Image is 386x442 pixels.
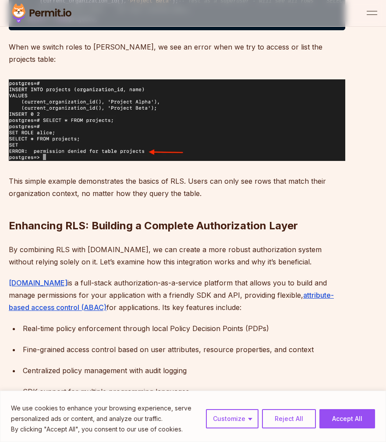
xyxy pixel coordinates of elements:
div: Real-time policy enforcement through local Policy Decision Points (PDPs) [23,322,345,335]
button: Reject All [262,409,316,428]
button: Accept All [319,409,375,428]
p: is a full-stack authorization-as-a-service platform that allows you to build and manage permissio... [9,277,345,314]
img: image.png [9,79,345,161]
a: [DOMAIN_NAME] [9,278,67,287]
p: By clicking "Accept All", you consent to our use of cookies. [11,424,199,435]
button: open menu [367,8,377,18]
a: attribute-based access control (ABAC) [9,291,334,312]
p: By combining RLS with [DOMAIN_NAME], we can create a more robust authorization system without rel... [9,243,345,268]
h2: Enhancing RLS: Building a Complete Authorization Layer [9,184,345,233]
p: When we switch roles to [PERSON_NAME], we see an error when we try to access or list the projects... [9,41,345,65]
button: Customize [206,409,259,428]
p: This simple example demonstrates the basics of RLS. Users can only see rows that match their orga... [9,175,345,200]
img: Permit logo [9,2,74,25]
div: SDK support for multiple programming languages [23,385,345,398]
p: We use cookies to enhance your browsing experience, serve personalized ads or content, and analyz... [11,403,199,424]
div: Centralized policy management with audit logging [23,364,345,377]
div: Fine-grained access control based on user attributes, resource properties, and context [23,343,345,356]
